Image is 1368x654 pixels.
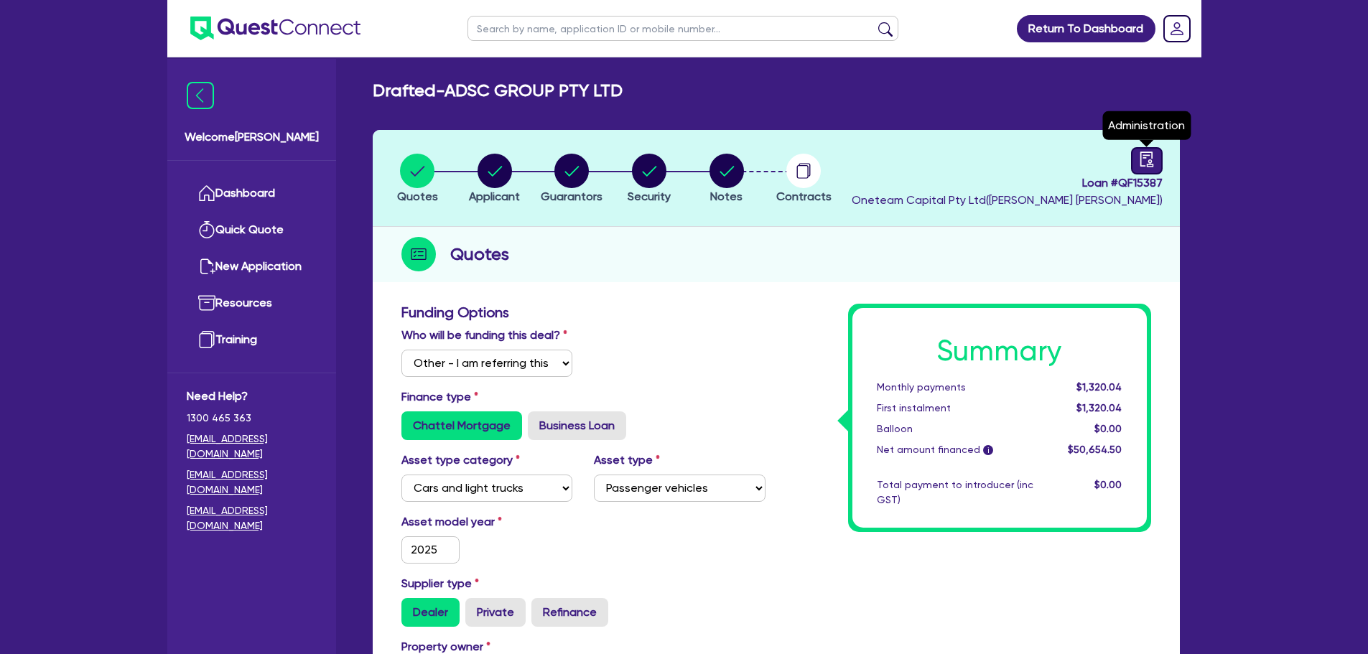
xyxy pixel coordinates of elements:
[467,16,898,41] input: Search by name, application ID or mobile number...
[391,513,584,531] label: Asset model year
[1102,111,1191,140] div: Administration
[187,212,317,248] a: Quick Quote
[852,193,1163,207] span: Oneteam Capital Pty Ltd ( [PERSON_NAME] [PERSON_NAME] )
[866,380,1044,395] div: Monthly payments
[190,17,360,40] img: quest-connect-logo-blue
[540,153,603,206] button: Guarantors
[628,190,671,203] span: Security
[401,388,478,406] label: Finance type
[401,304,766,321] h3: Funding Options
[1158,10,1196,47] a: Dropdown toggle
[185,129,319,146] span: Welcome [PERSON_NAME]
[401,411,522,440] label: Chattel Mortgage
[450,241,509,267] h2: Quotes
[401,452,520,469] label: Asset type category
[1017,15,1155,42] a: Return To Dashboard
[401,327,567,344] label: Who will be funding this deal?
[187,388,317,405] span: Need Help?
[866,421,1044,436] div: Balloon
[866,442,1044,457] div: Net amount financed
[465,598,526,627] label: Private
[1139,151,1155,167] span: audit
[187,248,317,285] a: New Application
[541,190,602,203] span: Guarantors
[528,411,626,440] label: Business Loan
[983,445,993,455] span: i
[776,190,832,203] span: Contracts
[187,411,317,426] span: 1300 465 363
[852,174,1163,192] span: Loan # QF15387
[373,80,623,101] h2: Drafted - ADSC GROUP PTY LTD
[1076,402,1122,414] span: $1,320.04
[627,153,671,206] button: Security
[1068,444,1122,455] span: $50,654.50
[198,294,215,312] img: resources
[187,82,214,109] img: icon-menu-close
[198,258,215,275] img: new-application
[877,334,1122,368] h1: Summary
[198,331,215,348] img: training
[187,431,317,462] a: [EMAIL_ADDRESS][DOMAIN_NAME]
[187,175,317,212] a: Dashboard
[187,503,317,533] a: [EMAIL_ADDRESS][DOMAIN_NAME]
[187,285,317,322] a: Resources
[187,467,317,497] a: [EMAIL_ADDRESS][DOMAIN_NAME]
[401,237,436,271] img: step-icon
[401,575,479,592] label: Supplier type
[709,153,745,206] button: Notes
[198,221,215,238] img: quick-quote
[468,153,521,206] button: Applicant
[866,401,1044,416] div: First instalment
[397,190,438,203] span: Quotes
[401,598,460,627] label: Dealer
[469,190,520,203] span: Applicant
[776,153,832,206] button: Contracts
[594,452,660,469] label: Asset type
[187,322,317,358] a: Training
[710,190,743,203] span: Notes
[866,477,1044,508] div: Total payment to introducer (inc GST)
[396,153,439,206] button: Quotes
[1094,479,1122,490] span: $0.00
[1076,381,1122,393] span: $1,320.04
[531,598,608,627] label: Refinance
[1094,423,1122,434] span: $0.00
